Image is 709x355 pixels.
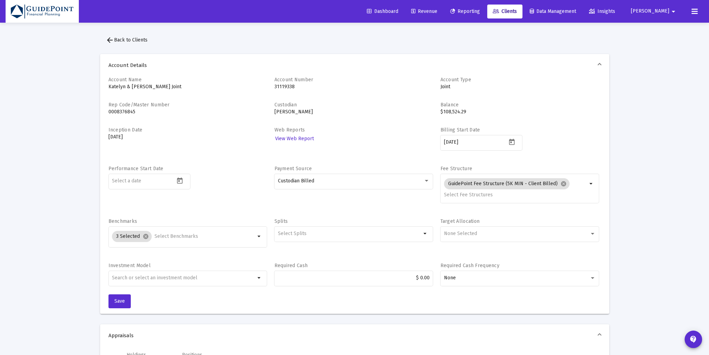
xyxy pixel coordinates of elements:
[440,102,459,108] label: Balance
[440,77,471,83] label: Account Type
[274,218,288,224] label: Splits
[112,178,175,184] input: Select a date
[100,324,609,347] mat-expansion-panel-header: Appraisals
[108,102,170,108] label: Rep Code/Master Number
[444,231,477,236] span: None Selected
[11,5,74,18] img: Dashboard
[108,127,143,133] label: Inception Date
[108,83,267,90] p: Katelyn & [PERSON_NAME] Joint
[278,229,421,238] mat-chip-list: Selection
[440,263,499,269] label: Required Cash Frequency
[100,54,609,76] mat-expansion-panel-header: Account Details
[411,8,437,14] span: Revenue
[444,139,507,145] input: Select a date
[493,8,517,14] span: Clients
[444,192,587,198] input: Select Fee Structures
[274,77,313,83] label: Account Number
[274,166,312,172] label: Payment Source
[440,218,480,224] label: Target Allocation
[112,231,152,242] mat-chip: 3 Selected
[560,181,567,187] mat-icon: cancel
[100,33,153,47] button: Back to Clients
[108,134,267,141] p: [DATE]
[255,232,264,241] mat-icon: arrow_drop_down
[583,5,621,18] a: Insights
[108,263,151,269] label: Investment Model
[689,335,697,343] mat-icon: contact_support
[108,77,142,83] label: Account Name
[108,108,267,115] p: 0008376845
[112,229,255,243] mat-chip-list: Selection
[444,178,570,189] mat-chip: GuidePoint Fee Structure (5K MIN - Client Billed)
[175,175,185,186] button: Open calendar
[106,36,114,44] mat-icon: arrow_back
[274,263,308,269] label: Required Cash
[440,127,480,133] label: Billing Start Date
[274,102,297,108] label: Custodian
[108,218,137,224] label: Benchmarks
[274,127,305,133] label: Web Reports
[445,5,485,18] a: Reporting
[114,298,125,304] span: Save
[440,108,599,115] p: $108,524.29
[367,8,398,14] span: Dashboard
[278,178,314,184] span: Custodian Billed
[440,166,472,172] label: Fee Structure
[112,275,255,281] input: undefined
[278,275,430,281] input: $2000.00
[530,8,576,14] span: Data Management
[274,134,314,144] a: View Web Report
[255,274,264,282] mat-icon: arrow_drop_down
[589,8,615,14] span: Insights
[106,37,148,43] span: Back to Clients
[274,83,433,90] p: 31119338
[507,137,517,147] button: Open calendar
[275,136,314,142] span: View Web Report
[100,76,609,314] div: Account Details
[623,4,686,18] button: [PERSON_NAME]
[108,332,598,339] span: Appraisals
[631,8,669,14] span: [PERSON_NAME]
[444,275,456,281] span: None
[450,8,480,14] span: Reporting
[154,234,255,239] input: Select Benchmarks
[108,294,131,308] button: Save
[587,180,596,188] mat-icon: arrow_drop_down
[361,5,404,18] a: Dashboard
[278,231,421,236] input: Select Splits
[406,5,443,18] a: Revenue
[669,5,678,18] mat-icon: arrow_drop_down
[524,5,582,18] a: Data Management
[274,108,433,115] p: [PERSON_NAME]
[108,166,164,172] label: Performance Start Date
[108,62,598,69] span: Account Details
[487,5,522,18] a: Clients
[440,83,599,90] p: Joint
[444,177,587,199] mat-chip-list: Selection
[421,229,430,238] mat-icon: arrow_drop_down
[143,233,149,240] mat-icon: cancel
